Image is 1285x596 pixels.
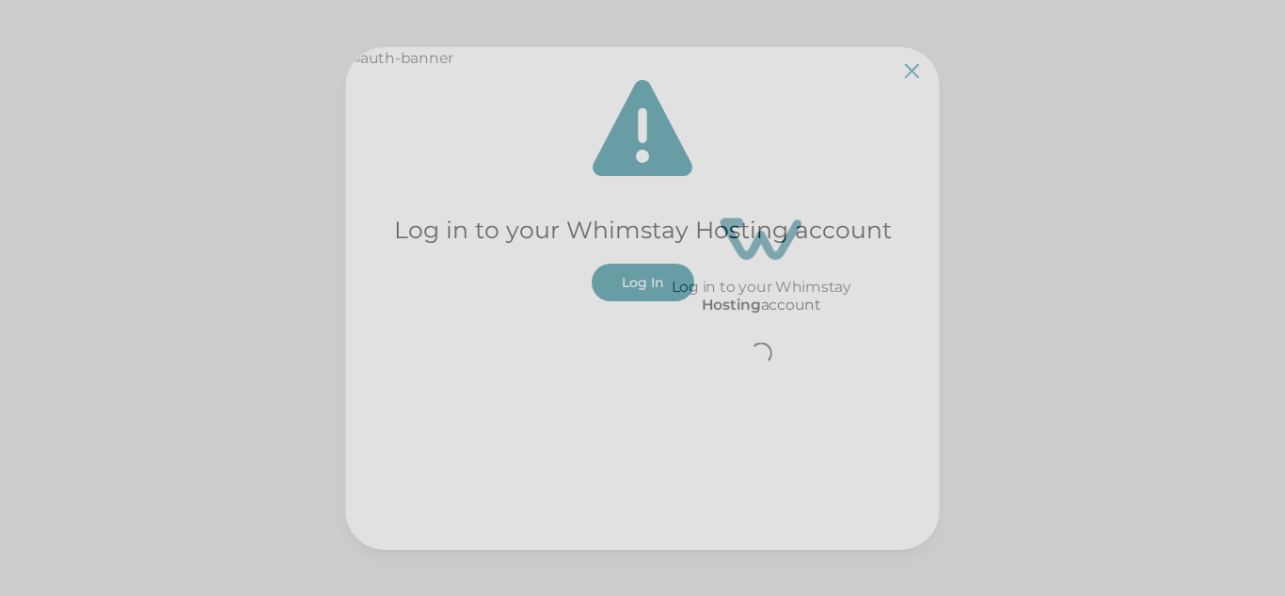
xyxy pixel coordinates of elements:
img: login-logo [721,217,802,260]
h2: Log in to your Whimstay [672,260,851,296]
img: auth-banner [346,47,583,550]
button: Close [905,63,920,78]
p: Hosting [702,296,761,314]
p: account [702,296,821,314]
